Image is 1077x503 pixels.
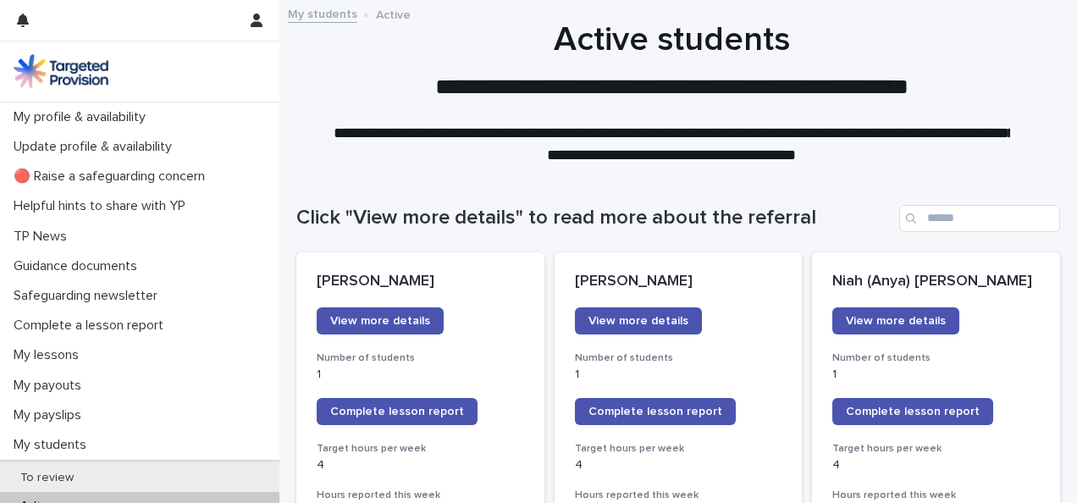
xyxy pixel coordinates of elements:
p: My payslips [7,407,95,423]
span: Complete lesson report [330,406,464,417]
h1: Active students [296,19,1047,60]
p: 4 [317,458,524,473]
p: Complete a lesson report [7,318,177,334]
p: My profile & availability [7,109,159,125]
h3: Hours reported this week [317,489,524,502]
a: Complete lesson report [832,398,993,425]
img: M5nRWzHhSzIhMunXDL62 [14,54,108,88]
h3: Target hours per week [575,442,782,456]
p: Safeguarding newsletter [7,288,171,304]
span: Complete lesson report [846,406,980,417]
p: Niah (Anya) [PERSON_NAME] [832,273,1040,291]
p: Helpful hints to share with YP [7,198,199,214]
a: Complete lesson report [317,398,478,425]
p: 1 [575,368,782,382]
p: 4 [575,458,782,473]
p: My payouts [7,378,95,394]
h3: Target hours per week [832,442,1040,456]
a: View more details [832,307,959,334]
p: TP News [7,229,80,245]
p: My students [7,437,100,453]
span: View more details [588,315,688,327]
span: Complete lesson report [588,406,722,417]
input: Search [899,205,1060,232]
p: Active [376,4,411,23]
span: View more details [330,315,430,327]
p: Update profile & availability [7,139,185,155]
h3: Hours reported this week [832,489,1040,502]
p: To review [7,471,87,485]
h3: Number of students [832,351,1040,365]
a: View more details [575,307,702,334]
a: Complete lesson report [575,398,736,425]
h3: Number of students [317,351,524,365]
h3: Number of students [575,351,782,365]
p: Guidance documents [7,258,151,274]
a: My students [288,3,357,23]
h1: Click "View more details" to read more about the referral [296,206,892,230]
a: View more details [317,307,444,334]
p: 🔴 Raise a safeguarding concern [7,169,218,185]
p: 1 [832,368,1040,382]
h3: Hours reported this week [575,489,782,502]
span: View more details [846,315,946,327]
h3: Target hours per week [317,442,524,456]
p: [PERSON_NAME] [575,273,782,291]
p: 4 [832,458,1040,473]
p: My lessons [7,347,92,363]
p: 1 [317,368,524,382]
p: [PERSON_NAME] [317,273,524,291]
